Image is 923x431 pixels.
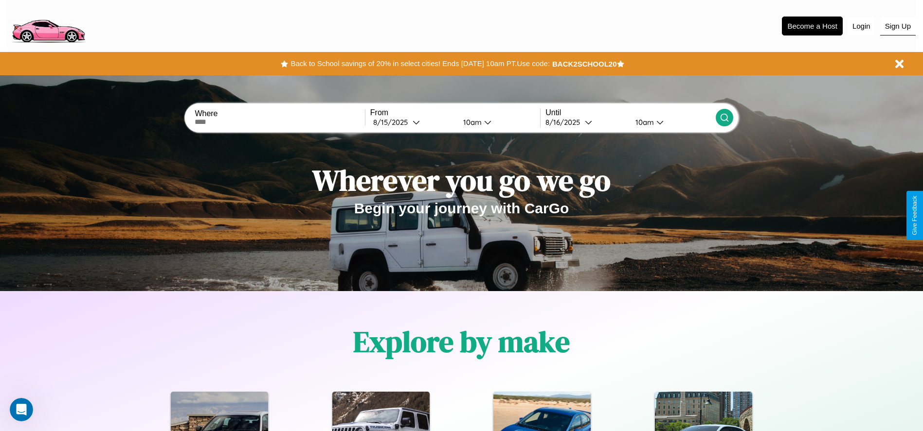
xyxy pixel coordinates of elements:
label: Until [545,108,715,117]
button: Sign Up [880,17,916,35]
button: 8/15/2025 [370,117,455,127]
div: 8 / 15 / 2025 [373,118,413,127]
button: Login [848,17,875,35]
div: 8 / 16 / 2025 [545,118,585,127]
iframe: Intercom live chat [10,398,33,421]
button: 10am [628,117,716,127]
h1: Explore by make [353,322,570,362]
label: From [370,108,540,117]
label: Where [195,109,364,118]
button: 10am [455,117,541,127]
img: logo [7,5,89,45]
button: Become a Host [782,17,843,35]
button: Back to School savings of 20% in select cities! Ends [DATE] 10am PT.Use code: [288,57,552,70]
div: Give Feedback [911,196,918,235]
div: 10am [458,118,484,127]
b: BACK2SCHOOL20 [552,60,617,68]
div: 10am [631,118,656,127]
